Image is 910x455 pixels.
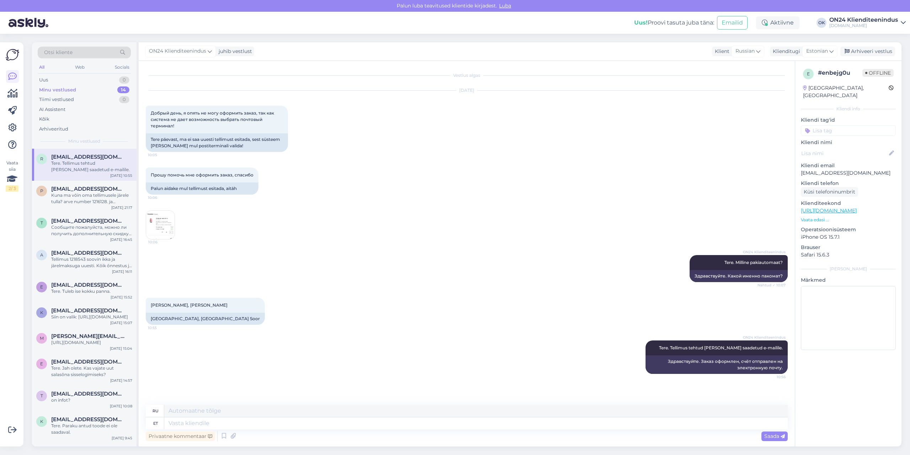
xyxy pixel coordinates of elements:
[801,276,896,284] p: Märkmed
[41,393,43,398] span: t
[646,355,788,374] div: Здравствуйте. Заказ оформлен, счёт отправлен на электронную почту.
[148,239,175,245] span: 10:06
[40,335,44,341] span: m
[817,18,826,28] div: OK
[801,251,896,259] p: Safari 15.6.3
[146,313,265,325] div: [GEOGRAPHIC_DATA], [GEOGRAPHIC_DATA] Soor
[6,185,18,192] div: 2 / 3
[51,416,125,423] span: Kodulinnatuled@gmail.com
[743,249,786,255] span: ON24 Klienditeenindus
[690,270,788,282] div: Здравствуйте. Какой именно пакомат?
[151,110,275,128] span: Добрый день, я опять не могу оформить заказ, так как система не дает возможность выбрать почтовый...
[146,432,215,441] div: Privaatne kommentaar
[862,69,894,77] span: Offline
[39,96,74,103] div: Tiimi vestlused
[41,220,43,226] span: t
[51,314,132,320] div: Siin on valik: [URL][DOMAIN_NAME]
[40,252,43,258] span: a
[659,345,783,350] span: Tere. Tellimus tehtud [PERSON_NAME] saadetud e-mailile.
[51,365,132,378] div: Tere. Jah olete. Kas vajate uut salasõna sisselogimiseks?
[111,295,132,300] div: [DATE] 15:52
[801,266,896,272] div: [PERSON_NAME]
[840,47,895,56] div: Arhiveeri vestlus
[148,325,175,330] span: 10:55
[801,125,896,136] input: Lisa tag
[51,423,132,435] div: Tere. Paraku antud toode ei ole saadaval.
[743,335,786,340] span: ON24 Klienditeenindus
[829,23,898,28] div: [DOMAIN_NAME]
[51,397,132,403] div: on infot?
[756,16,799,29] div: Aktiivne
[110,173,132,178] div: [DATE] 10:55
[634,19,648,26] b: Uus!
[759,374,786,380] span: 10:56
[148,195,175,200] span: 10:06
[51,391,125,397] span: tiia069@gmail.com
[112,435,132,441] div: [DATE] 9:45
[51,288,132,295] div: Tere. Tuleb ise kokku panna.
[801,106,896,112] div: Kliendi info
[51,256,132,269] div: Tellimus 1218543 soovin ikka ja järelmaksuga uuesti. Kõik õnnestus ja ootan kaupa
[51,339,132,346] div: [URL][DOMAIN_NAME]
[40,361,43,366] span: e
[119,96,129,103] div: 0
[801,233,896,241] p: iPhone OS 15.7.1
[801,217,896,223] p: Vaata edasi ...
[801,207,857,214] a: [URL][DOMAIN_NAME]
[113,63,131,72] div: Socials
[39,116,49,123] div: Kõik
[770,48,800,55] div: Klienditugi
[758,282,786,288] span: Nähtud ✓ 10:07
[110,237,132,242] div: [DATE] 16:45
[801,149,888,157] input: Lisa nimi
[39,76,48,84] div: Uus
[40,284,43,290] span: e
[712,48,729,55] div: Klient
[51,154,125,160] span: rgolub13@gmail.com
[806,47,828,55] span: Estonian
[110,320,132,326] div: [DATE] 15:07
[110,346,132,351] div: [DATE] 15:04
[51,333,125,339] span: monika.jasson@gmail.com
[216,48,252,55] div: juhib vestlust
[807,71,810,76] span: e
[110,403,132,409] div: [DATE] 10:08
[801,226,896,233] p: Operatsioonisüsteem
[40,156,43,162] span: r
[146,133,288,152] div: Tere päevast, ma ei saa uuesti tellimust esitada, sest süsteem [PERSON_NAME] mul postiterminali v...
[112,269,132,274] div: [DATE] 16:11
[74,63,86,72] div: Web
[51,307,125,314] span: Kaidi91@gmail.com
[829,17,898,23] div: ON24 Klienditeenindus
[764,433,785,439] span: Saada
[146,72,788,79] div: Vestlus algas
[146,182,258,195] div: Palun aidake mul tellimust esitada, aitäh
[39,86,76,94] div: Minu vestlused
[146,211,175,239] img: Attachment
[68,138,100,144] span: Minu vestlused
[51,160,132,173] div: Tere. Tellimus tehtud [PERSON_NAME] saadetud e-mailile.
[801,139,896,146] p: Kliendi nimi
[51,218,125,224] span: trulling@mail.ru
[149,47,206,55] span: ON24 Klienditeenindus
[111,205,132,210] div: [DATE] 21:17
[119,76,129,84] div: 0
[6,160,18,192] div: Vaata siia
[803,84,889,99] div: [GEOGRAPHIC_DATA], [GEOGRAPHIC_DATA]
[44,49,73,56] span: Otsi kliente
[829,17,906,28] a: ON24 Klienditeenindus[DOMAIN_NAME]
[39,106,65,113] div: AI Assistent
[51,192,132,205] div: Kuna ma võin oma tellimusele järele tulla? arve number 1216128. ja tellimuse hetkel oli tarne kuu...
[153,417,158,429] div: et
[151,172,253,178] span: Прошу помочь мне оформить заказ, спасибо
[801,244,896,251] p: Brauser
[110,378,132,383] div: [DATE] 14:57
[40,419,43,424] span: K
[724,260,783,265] span: Tere. Milline pakiautomaat?
[146,87,788,94] div: [DATE]
[634,18,714,27] div: Proovi tasuta juba täna:
[40,188,43,194] span: p
[151,302,227,308] span: [PERSON_NAME], [PERSON_NAME]
[801,162,896,169] p: Kliendi email
[39,126,68,133] div: Arhiveeritud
